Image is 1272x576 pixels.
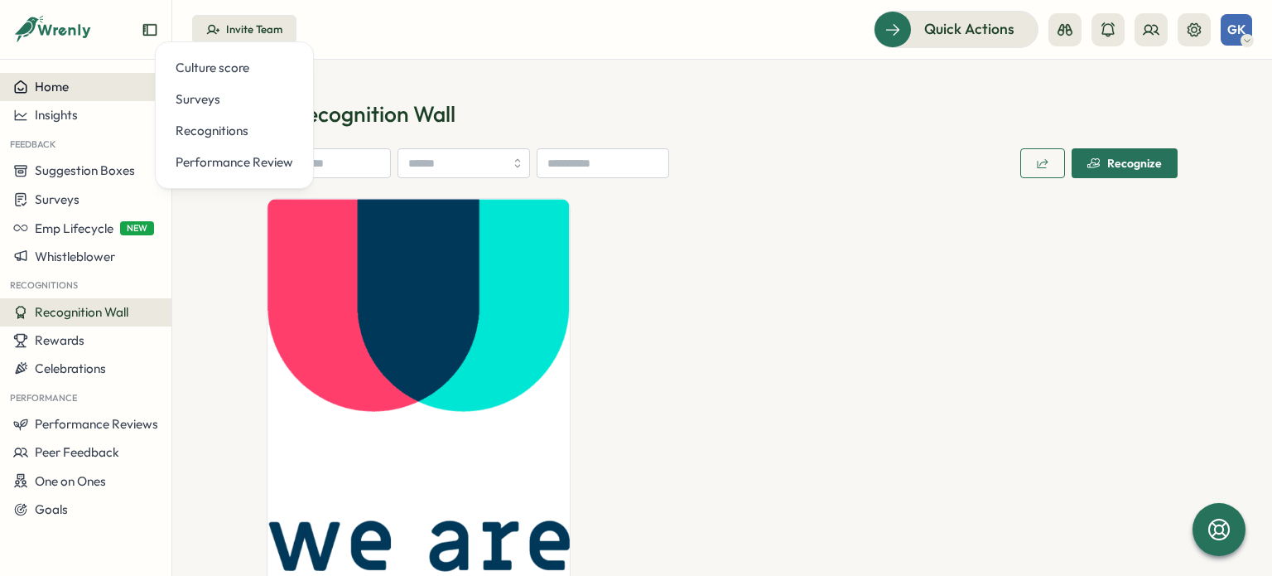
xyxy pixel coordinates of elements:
[35,416,158,432] span: Performance Reviews
[192,15,296,45] button: Invite Team
[293,99,455,128] span: Recognition Wall
[35,304,128,320] span: Recognition Wall
[35,501,68,517] span: Goals
[176,122,293,140] div: Recognitions
[1087,157,1162,170] div: Recognize
[176,153,293,172] div: Performance Review
[35,332,84,348] span: Rewards
[176,59,293,77] div: Culture score
[1227,22,1245,36] span: GK
[120,221,154,235] span: NEW
[169,52,300,84] a: Culture score
[169,84,300,115] a: Surveys
[35,162,135,178] span: Suggestion Boxes
[169,115,300,147] a: Recognitions
[226,22,282,37] div: Invite Team
[35,249,115,264] span: Whistleblower
[35,361,106,376] span: Celebrations
[142,22,158,38] button: Expand sidebar
[35,107,78,123] span: Insights
[176,90,293,109] div: Surveys
[35,444,119,460] span: Peer Feedback
[1221,14,1252,46] button: GK
[874,11,1038,47] button: Quick Actions
[35,220,113,236] span: Emp Lifecycle
[924,18,1014,40] span: Quick Actions
[35,79,69,94] span: Home
[169,147,300,178] a: Performance Review
[35,473,106,489] span: One on Ones
[35,191,79,207] span: Surveys
[1072,148,1178,178] button: Recognize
